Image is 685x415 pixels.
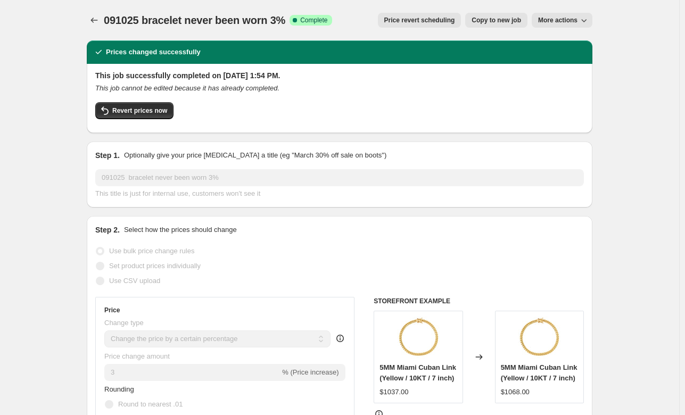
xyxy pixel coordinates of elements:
input: 30% off holiday sale [95,169,584,186]
button: Price change jobs [87,13,102,28]
span: 091025 bracelet never been worn 3% [104,14,285,26]
h2: Step 1. [95,150,120,161]
span: Price change amount [104,352,170,360]
span: This title is just for internal use, customers won't see it [95,189,260,197]
span: Copy to new job [472,16,521,24]
span: % (Price increase) [282,368,339,376]
span: Revert prices now [112,106,167,115]
button: More actions [532,13,592,28]
h6: STOREFRONT EXAMPLE [374,297,584,305]
span: Price revert scheduling [384,16,455,24]
span: Use bulk price change rules [109,247,194,255]
span: Set product prices individually [109,262,201,270]
h2: Step 2. [95,225,120,235]
img: MIAMI5MM_c611d693-d752-4eaf-8cdc-58993760fee7_80x.jpg [397,317,440,359]
div: $1037.00 [379,387,408,397]
span: 5MM Miami Cuban Link (Yellow / 10KT / 7 inch) [501,363,577,382]
h2: This job successfully completed on [DATE] 1:54 PM. [95,70,584,81]
button: Price revert scheduling [378,13,461,28]
h3: Price [104,306,120,314]
img: MIAMI5MM_c611d693-d752-4eaf-8cdc-58993760fee7_80x.jpg [518,317,560,359]
button: Copy to new job [465,13,527,28]
input: -15 [104,364,280,381]
p: Optionally give your price [MEDICAL_DATA] a title (eg "March 30% off sale on boots") [124,150,386,161]
h2: Prices changed successfully [106,47,201,57]
span: Complete [300,16,327,24]
div: $1068.00 [501,387,530,397]
span: Rounding [104,385,134,393]
i: This job cannot be edited because it has already completed. [95,84,279,92]
span: Change type [104,319,144,327]
p: Select how the prices should change [124,225,237,235]
button: Revert prices now [95,102,174,119]
span: Use CSV upload [109,277,160,285]
div: help [335,333,345,344]
span: Round to nearest .01 [118,400,183,408]
span: More actions [538,16,577,24]
span: 5MM Miami Cuban Link (Yellow / 10KT / 7 inch) [379,363,456,382]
